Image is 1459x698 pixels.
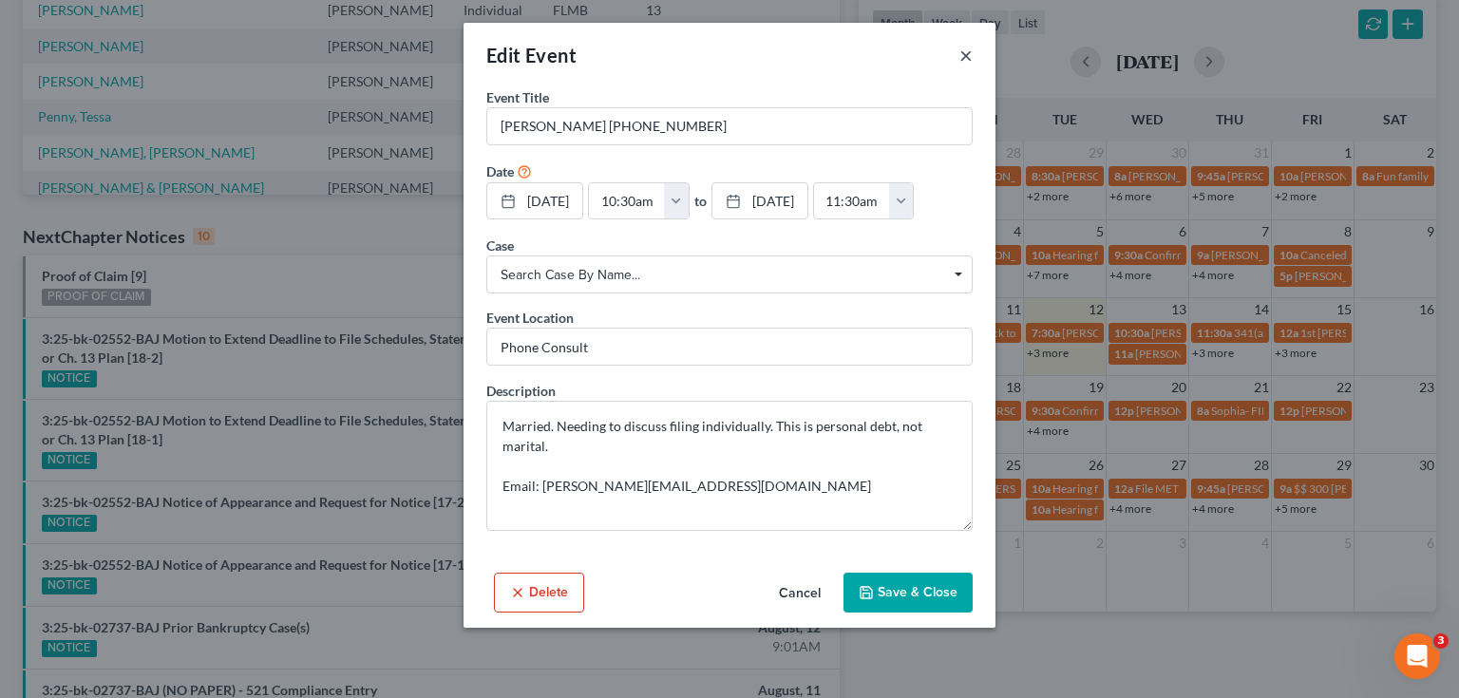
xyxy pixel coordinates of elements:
label: Date [486,161,514,181]
span: 3 [1433,633,1449,649]
span: Select box activate [486,255,973,293]
span: Edit Event [486,44,577,66]
a: [DATE] [712,183,807,219]
a: [DATE] [487,183,582,219]
input: -- : -- [814,183,890,219]
button: Cancel [764,575,836,613]
label: to [694,191,707,211]
label: Event Location [486,308,574,328]
label: Description [486,381,556,401]
button: × [959,44,973,66]
iframe: Intercom live chat [1394,633,1440,679]
input: Enter location... [487,329,972,365]
input: Enter event name... [487,108,972,144]
span: Search case by name... [501,265,958,285]
input: -- : -- [589,183,665,219]
button: Delete [494,573,584,613]
label: Case [486,236,514,255]
button: Save & Close [843,573,973,613]
span: Event Title [486,89,549,105]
